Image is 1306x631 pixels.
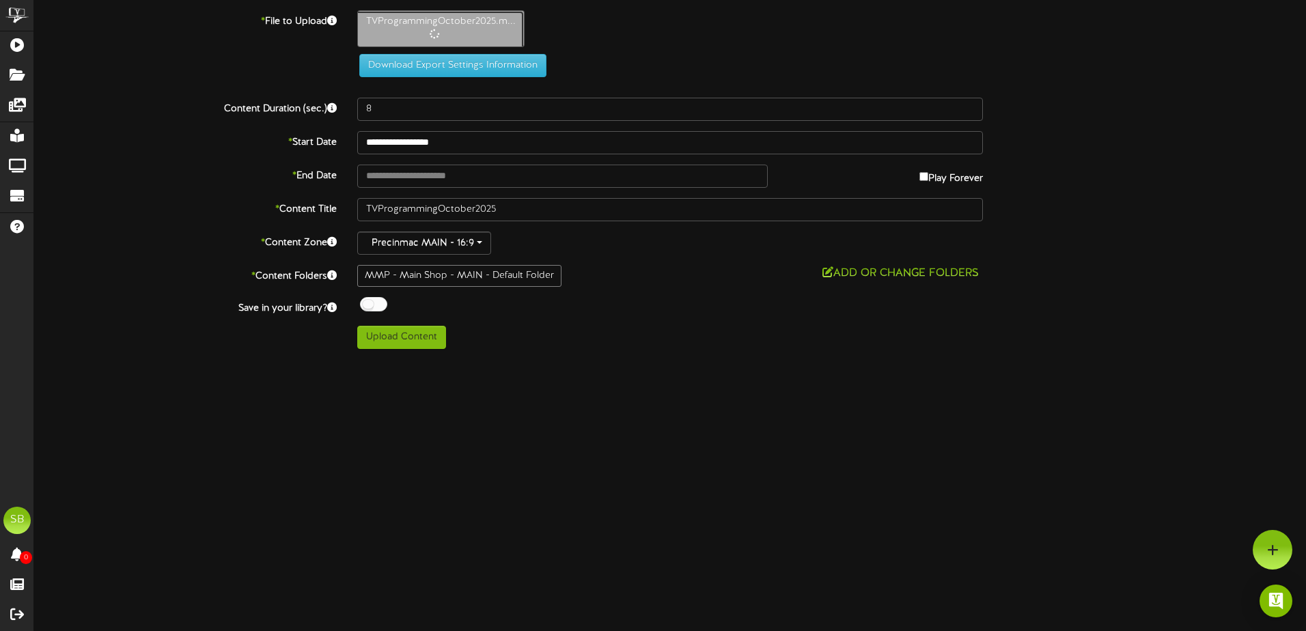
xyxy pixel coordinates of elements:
label: Content Zone [24,232,347,250]
input: Play Forever [919,172,928,181]
input: Title of this Content [357,198,983,221]
span: 0 [20,551,32,564]
button: Add or Change Folders [818,265,983,282]
label: Save in your library? [24,297,347,315]
button: Upload Content [357,326,446,349]
button: Precinmac MAIN - 16:9 [357,232,491,255]
label: Play Forever [919,165,983,186]
label: Start Date [24,131,347,150]
div: Open Intercom Messenger [1260,585,1292,617]
div: SB [3,507,31,534]
label: File to Upload [24,10,347,29]
label: Content Duration (sec.) [24,98,347,116]
div: MMP - Main Shop - MAIN - Default Folder [357,265,561,287]
label: Content Title [24,198,347,216]
a: Download Export Settings Information [352,60,546,70]
button: Download Export Settings Information [359,54,546,77]
label: Content Folders [24,265,347,283]
label: End Date [24,165,347,183]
